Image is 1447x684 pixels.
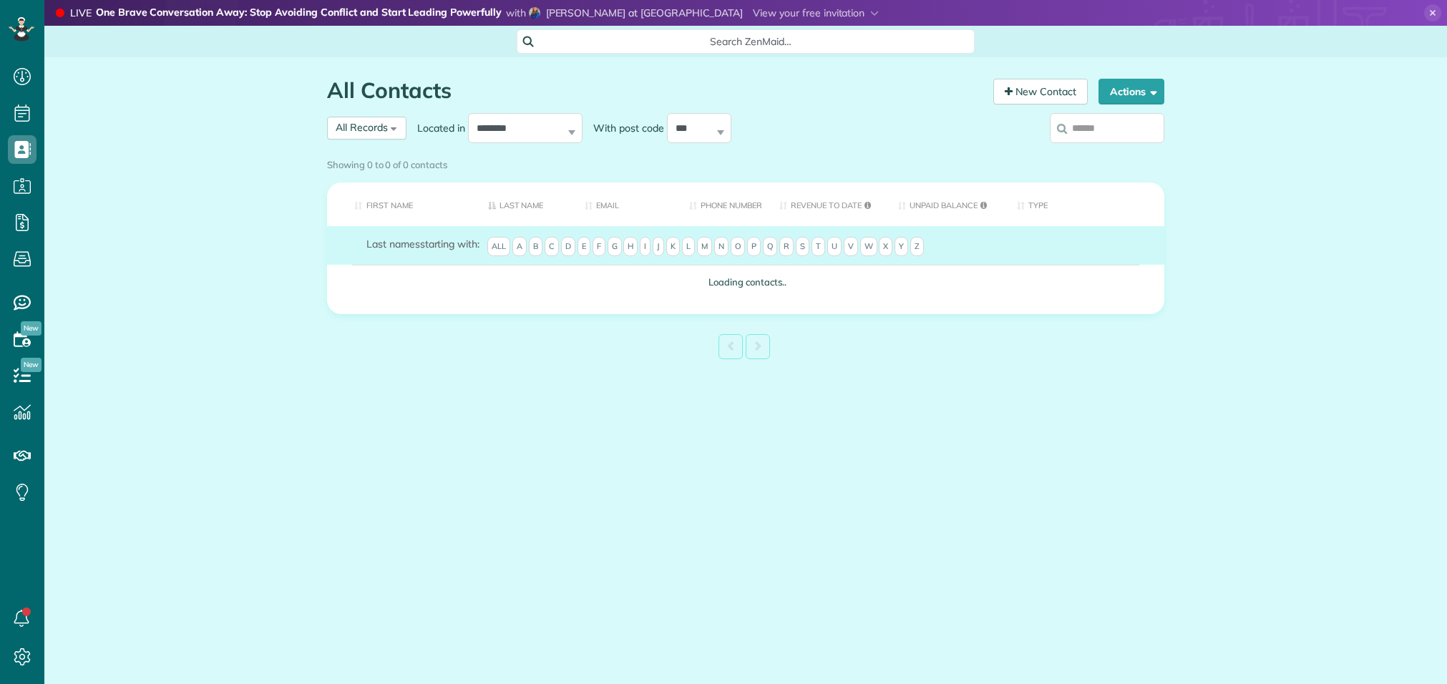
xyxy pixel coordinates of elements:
[578,237,590,257] span: E
[827,237,842,257] span: U
[812,237,825,257] span: T
[844,237,858,257] span: V
[21,358,42,372] span: New
[593,237,605,257] span: F
[583,121,667,135] label: With post code
[640,237,651,257] span: I
[678,182,769,226] th: Phone number: activate to sort column ascending
[714,237,729,257] span: N
[910,237,924,257] span: Z
[993,79,1088,104] a: New Contact
[487,237,510,257] span: All
[608,237,622,257] span: G
[406,121,468,135] label: Located in
[512,237,527,257] span: A
[327,152,1164,172] div: Showing 0 to 0 of 0 contacts
[529,237,542,257] span: B
[779,237,794,257] span: R
[529,7,540,19] img: jeannie-henderson-8c0b8e17d8c72ca3852036336dec5ecdcaaf3d9fcbc0b44e9e2dbcca85b7ceab.jpg
[366,238,420,250] span: Last names
[769,182,887,226] th: Revenue to Date: activate to sort column ascending
[1098,79,1164,104] button: Actions
[623,237,638,257] span: H
[860,237,877,257] span: W
[545,237,559,257] span: C
[336,121,388,134] span: All Records
[697,237,712,257] span: M
[887,182,1006,226] th: Unpaid Balance: activate to sort column ascending
[895,237,908,257] span: Y
[747,237,761,257] span: P
[879,237,892,257] span: X
[506,6,526,19] span: with
[561,237,575,257] span: D
[574,182,678,226] th: Email: activate to sort column ascending
[96,6,502,21] strong: One Brave Conversation Away: Stop Avoiding Conflict and Start Leading Powerfully
[763,237,777,257] span: Q
[327,182,477,226] th: First Name: activate to sort column ascending
[546,6,744,19] span: [PERSON_NAME] at [GEOGRAPHIC_DATA]
[666,237,680,257] span: K
[796,237,809,257] span: S
[366,237,479,251] label: starting with:
[1006,182,1164,226] th: Type: activate to sort column ascending
[21,321,42,336] span: New
[682,237,695,257] span: L
[477,182,575,226] th: Last Name: activate to sort column descending
[653,237,664,257] span: J
[731,237,745,257] span: O
[327,79,983,102] h1: All Contacts
[327,265,1164,300] td: Loading contacts..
